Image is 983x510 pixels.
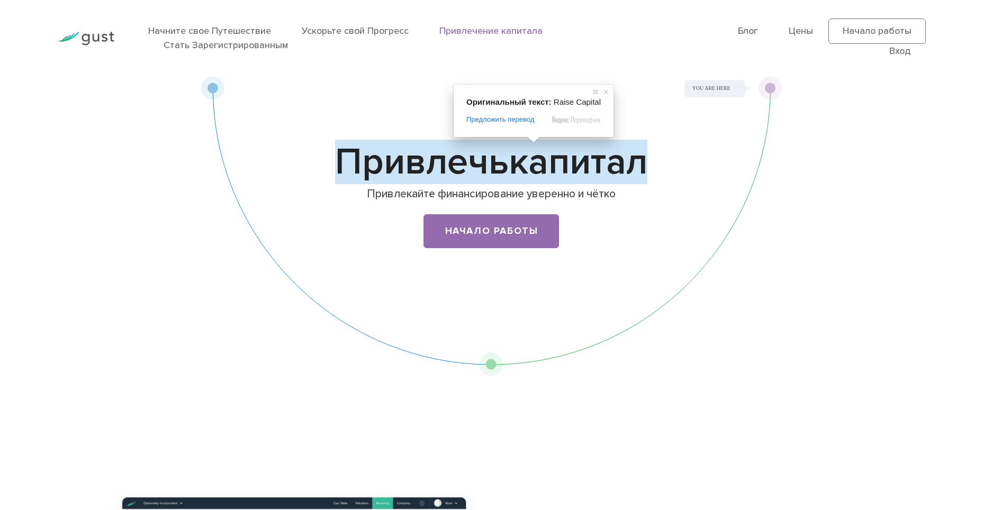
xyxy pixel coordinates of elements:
[889,45,910,57] a: Вход
[302,25,409,37] a: Ускорьте свой Прогресс
[423,214,559,248] a: Начало работы
[789,25,813,37] a: Цены
[466,115,534,124] span: Предложить перевод
[164,40,288,51] a: Стать Зарегистрированным
[509,140,647,184] ya-tr-span: капитал
[148,25,271,37] a: Начните свое Путешествие
[335,140,509,184] ya-tr-span: Привлечь
[439,25,543,37] a: Привлечение капитала
[367,187,616,201] ya-tr-span: Привлекайте финансирование уверенно и чётко
[828,19,926,44] a: Начало работы
[738,25,758,37] a: Блог
[57,32,114,45] img: Логотип Gust
[843,25,912,37] ya-tr-span: Начало работы
[554,97,601,106] span: Raise Capital
[466,97,552,106] span: Оригинальный текст:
